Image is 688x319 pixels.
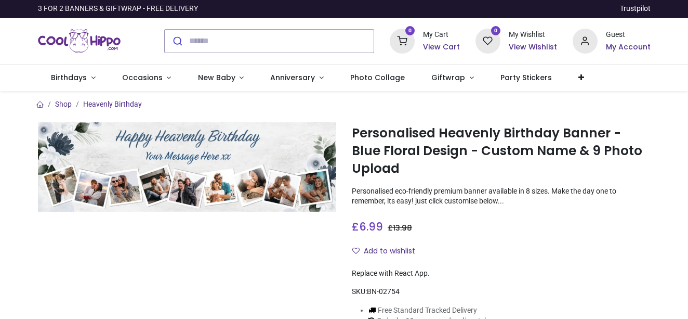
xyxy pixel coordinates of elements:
a: Logo of Cool Hippo [38,27,121,56]
a: 0 [475,36,500,44]
div: SKU: [352,287,651,297]
a: Shop [55,100,72,108]
i: Add to wishlist [352,247,360,254]
a: View Cart [423,42,460,53]
div: Replace with React App. [352,269,651,279]
button: Add to wishlistAdd to wishlist [352,243,424,260]
a: New Baby [184,65,257,92]
a: Trustpilot [620,4,651,14]
span: Photo Collage [350,72,405,83]
img: Personalised Heavenly Birthday Banner - Blue Floral Design - Custom Name & 9 Photo Upload [38,122,337,212]
p: Personalised eco-friendly premium banner available in 8 sizes. Make the day one to remember, its ... [352,186,651,207]
span: Party Stickers [500,72,552,83]
span: New Baby [198,72,235,83]
button: Submit [165,30,189,53]
h1: Personalised Heavenly Birthday Banner - Blue Floral Design - Custom Name & 9 Photo Upload [352,124,651,178]
span: £ [388,223,412,233]
sup: 0 [491,26,501,36]
div: 3 FOR 2 BANNERS & GIFTWRAP - FREE DELIVERY [38,4,198,14]
a: Anniversary [257,65,337,92]
li: Free Standard Tracked Delivery [368,305,514,316]
div: Guest [606,30,651,40]
a: Giftwrap [418,65,487,92]
sup: 0 [405,26,415,36]
span: Anniversary [270,72,315,83]
a: Heavenly Birthday [83,100,142,108]
a: Birthdays [38,65,109,92]
span: £ [352,219,383,234]
span: Giftwrap [431,72,465,83]
div: My Cart [423,30,460,40]
span: Occasions [122,72,163,83]
img: Cool Hippo [38,27,121,56]
a: View Wishlist [509,42,557,53]
span: 13.98 [393,223,412,233]
span: BN-02754 [367,287,400,296]
a: Occasions [109,65,184,92]
a: My Account [606,42,651,53]
span: Birthdays [51,72,87,83]
span: 6.99 [359,219,383,234]
a: 0 [390,36,415,44]
div: My Wishlist [509,30,557,40]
